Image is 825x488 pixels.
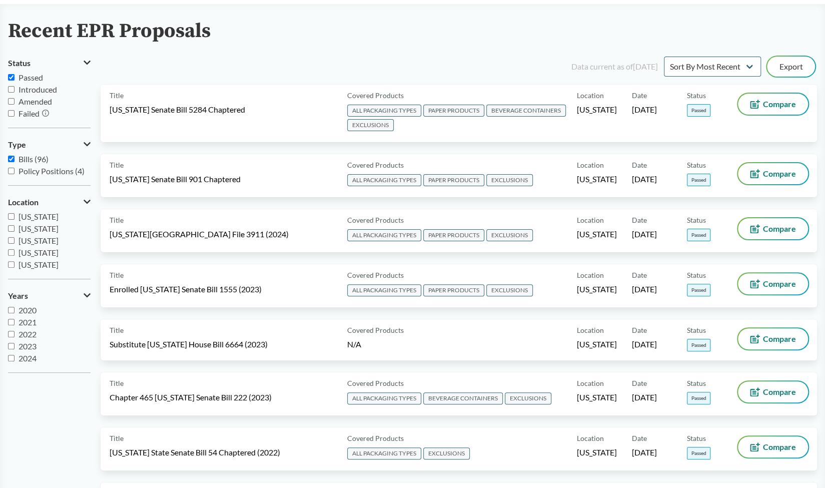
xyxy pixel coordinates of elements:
span: Title [110,160,124,170]
span: [US_STATE] [19,248,59,257]
span: Location [577,90,604,101]
span: Status [687,378,706,388]
span: [US_STATE] [19,224,59,233]
span: PAPER PRODUCTS [423,174,484,186]
span: Type [8,140,26,149]
span: Date [632,215,647,225]
span: EXCLUSIONS [505,392,551,404]
button: Type [8,136,91,153]
button: Compare [738,163,808,184]
span: Failed [19,109,40,118]
input: [US_STATE] [8,237,15,244]
span: [DATE] [632,339,657,350]
span: Passed [19,73,43,82]
input: 2020 [8,307,15,313]
input: 2022 [8,331,15,337]
button: Compare [738,328,808,349]
span: Passed [687,339,710,351]
span: [US_STATE] Senate Bill 5284 Chaptered [110,104,245,115]
span: Amended [19,97,52,106]
span: Compare [763,388,796,396]
span: Covered Products [347,433,404,443]
input: 2024 [8,355,15,361]
input: Policy Positions (4) [8,168,15,174]
span: Bills (96) [19,154,49,164]
span: Passed [687,174,710,186]
span: Compare [763,280,796,288]
span: EXCLUSIONS [423,447,470,459]
span: [US_STATE] [19,212,59,221]
button: Status [8,55,91,72]
span: [DATE] [632,392,657,403]
span: [US_STATE] [577,174,617,185]
span: Title [110,270,124,280]
span: 2021 [19,317,37,327]
span: EXCLUSIONS [347,119,394,131]
span: Date [632,90,647,101]
span: ALL PACKAGING TYPES [347,392,421,404]
span: [US_STATE][GEOGRAPHIC_DATA] File 3911 (2024) [110,229,289,240]
span: Title [110,433,124,443]
span: [US_STATE] Senate Bill 901 Chaptered [110,174,241,185]
input: Amended [8,98,15,105]
span: N/A [347,339,361,349]
span: Status [8,59,31,68]
span: [US_STATE] [577,339,617,350]
h2: Recent EPR Proposals [8,20,211,43]
button: Compare [738,381,808,402]
span: Status [687,325,706,335]
span: Status [687,270,706,280]
span: Covered Products [347,378,404,388]
span: Date [632,378,647,388]
span: 2020 [19,305,37,315]
span: Covered Products [347,270,404,280]
span: Location [577,325,604,335]
input: Passed [8,74,15,81]
span: [US_STATE] [577,229,617,240]
span: Location [8,198,39,207]
input: [US_STATE] [8,261,15,268]
span: [DATE] [632,284,657,295]
input: [US_STATE] [8,249,15,256]
div: Data current as of [DATE] [571,61,658,73]
span: EXCLUSIONS [486,229,533,241]
input: 2023 [8,343,15,349]
span: Status [687,90,706,101]
span: Date [632,433,647,443]
button: Compare [738,94,808,115]
span: [US_STATE] [577,284,617,295]
span: Title [110,325,124,335]
button: Location [8,194,91,211]
span: EXCLUSIONS [486,174,533,186]
span: Compare [763,170,796,178]
span: [DATE] [632,447,657,458]
span: ALL PACKAGING TYPES [347,229,421,241]
span: [DATE] [632,229,657,240]
span: Location [577,378,604,388]
input: Failed [8,110,15,117]
span: Title [110,378,124,388]
span: Passed [687,229,710,241]
span: BEVERAGE CONTAINERS [486,105,566,117]
button: Years [8,287,91,304]
span: [US_STATE] [19,260,59,269]
span: Substitute [US_STATE] House Bill 6664 (2023) [110,339,268,350]
span: Passed [687,104,710,117]
span: [US_STATE] [577,447,617,458]
span: EXCLUSIONS [486,284,533,296]
span: Location [577,433,604,443]
span: ALL PACKAGING TYPES [347,447,421,459]
span: Compare [763,335,796,343]
span: 2022 [19,329,37,339]
span: Title [110,90,124,101]
span: Enrolled [US_STATE] Senate Bill 1555 (2023) [110,284,262,295]
span: ALL PACKAGING TYPES [347,284,421,296]
span: Date [632,160,647,170]
button: Compare [738,436,808,457]
span: Status [687,433,706,443]
span: Years [8,291,28,300]
span: Status [687,215,706,225]
span: Compare [763,225,796,233]
input: [US_STATE] [8,225,15,232]
span: Covered Products [347,160,404,170]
